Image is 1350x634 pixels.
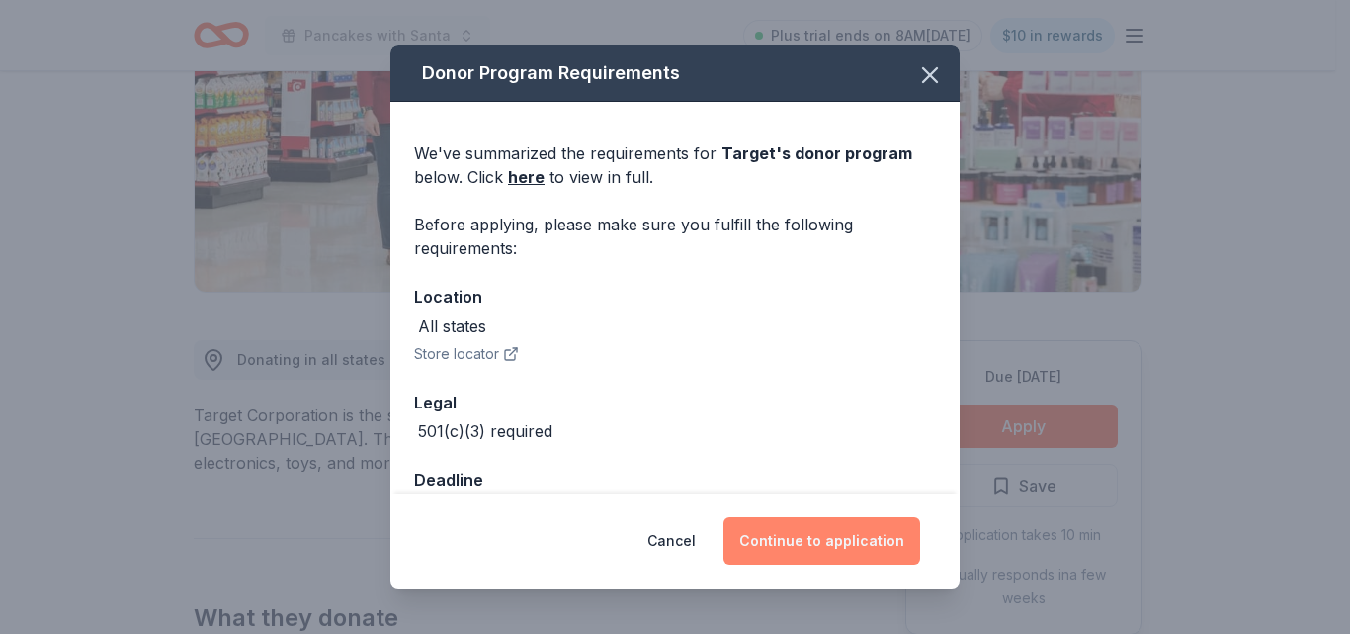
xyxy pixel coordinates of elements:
div: We've summarized the requirements for below. Click to view in full. [414,141,936,189]
div: Donor Program Requirements [390,45,960,102]
div: Legal [414,390,936,415]
div: 501(c)(3) required [418,419,552,443]
div: All states [418,315,486,338]
span: Target 's donor program [721,143,912,163]
button: Cancel [647,517,696,565]
div: Deadline [414,467,936,493]
button: Store locator [414,342,519,366]
a: here [508,165,545,189]
div: Location [414,284,936,310]
div: Before applying, please make sure you fulfill the following requirements: [414,213,936,260]
button: Continue to application [723,517,920,565]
